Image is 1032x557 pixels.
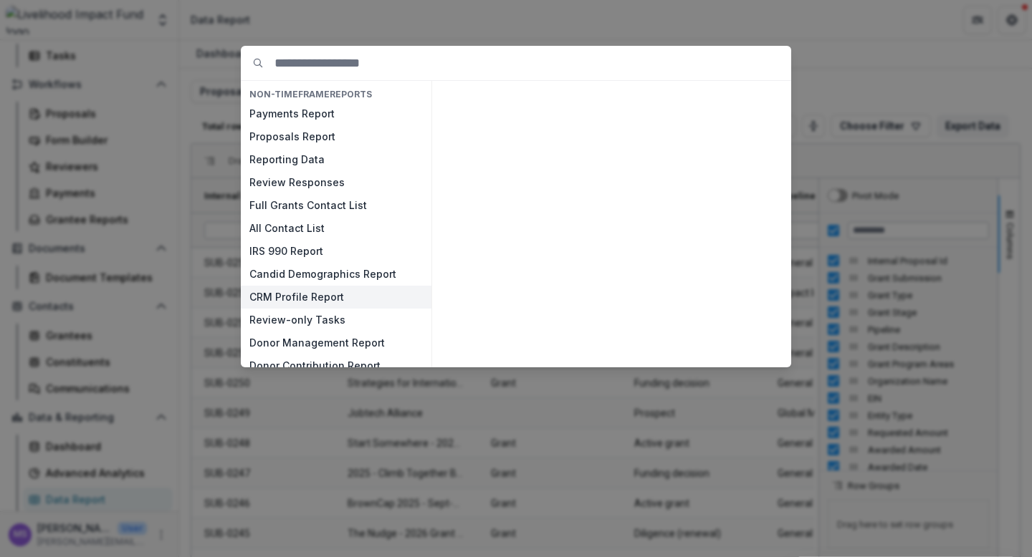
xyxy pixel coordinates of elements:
button: Full Grants Contact List [241,194,431,217]
button: Proposals Report [241,125,431,148]
button: CRM Profile Report [241,286,431,309]
button: Payments Report [241,102,431,125]
button: IRS 990 Report [241,240,431,263]
button: All Contact List [241,217,431,240]
button: Candid Demographics Report [241,263,431,286]
button: Review-only Tasks [241,309,431,331]
button: Donor Contribution Report [241,354,431,377]
button: Donor Management Report [241,331,431,354]
button: Reporting Data [241,148,431,171]
button: Review Responses [241,171,431,194]
h4: NON-TIMEFRAME Reports [241,87,431,102]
